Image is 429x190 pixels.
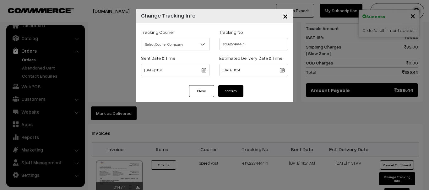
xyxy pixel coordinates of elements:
[141,64,210,76] input: Sent Date & Time
[141,29,174,35] label: Tracking Courier
[219,55,282,61] label: Estimated Delivery Date & Time
[218,85,243,97] button: confirm
[219,29,243,35] label: Tracking No
[219,64,288,76] input: Estimated Delivery Date & Time
[189,85,214,97] button: Close
[141,39,209,50] span: Select Courier Company
[283,10,288,22] span: ×
[278,6,293,26] button: Close
[141,38,210,50] span: Select Courier Company
[219,38,288,50] input: Tracking No
[141,11,196,20] h4: Change Tracking Info
[141,55,175,61] label: Sent Date & Time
